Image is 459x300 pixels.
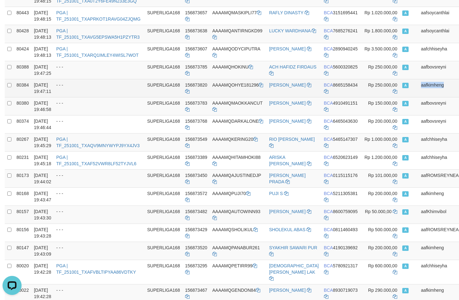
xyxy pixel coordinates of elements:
[145,242,183,260] td: SUPERLIGA168
[210,61,267,79] td: AAAAMQHOKINU
[402,137,409,142] span: Approved - Marked by aafchhiseyha
[269,245,317,250] a: SYAKHIR SAWARI PUR
[54,61,145,79] td: - - -
[145,61,183,79] td: SUPERLIGA168
[402,173,409,179] span: Approved
[368,288,397,293] span: Rp 290.000,00
[31,224,54,242] td: [DATE] 19:43:28
[321,242,360,260] td: 4190139692
[145,79,183,97] td: SUPERLIGA168
[365,209,391,214] span: Rp 50.000,00
[321,151,360,169] td: 6520623149
[324,245,333,250] span: BCA
[210,151,267,169] td: AAAAMQHITAMHOKI88
[210,25,267,43] td: AAAAMQANTIRNGKD99
[368,173,397,178] span: Rp 101.000,00
[321,205,360,224] td: 8600759095
[324,137,333,142] span: BCA
[31,25,54,43] td: [DATE] 19:48:13
[368,263,397,268] span: Rp 600.000,00
[321,97,360,115] td: 4910491151
[56,263,136,275] a: PGA | TF_251001_TXAFVBLTIPYAA86VDTKY
[54,242,145,260] td: - - -
[210,115,267,133] td: AAAAMQDARKALONE
[56,155,136,166] a: PGA | TF_251001_TXAF52VWR8LF52TYJVL6
[183,61,210,79] td: 156873785
[14,187,31,205] td: 80168
[368,191,397,196] span: Rp 200.000,00
[368,119,397,124] span: Rp 200.000,00
[56,10,140,22] a: PGA | TF_251001_TXAPRKOT1RAVG04ZJQMG
[145,187,183,205] td: SUPERLIGA168
[14,43,31,61] td: 80424
[269,82,306,88] a: [PERSON_NAME]
[321,61,360,79] td: 5600320825
[321,7,360,25] td: 3151695441
[269,10,303,15] a: RAFLY DINASTY
[402,119,409,124] span: Approved
[183,224,210,242] td: 156873429
[324,64,333,69] span: BCA
[210,205,267,224] td: AAAAMQAUTOWINN93
[31,97,54,115] td: [DATE] 19:46:58
[402,209,409,215] span: Approved
[14,242,31,260] td: 80147
[14,205,31,224] td: 80157
[145,97,183,115] td: SUPERLIGA168
[210,97,267,115] td: AAAAMQMAOKKANCUT
[321,79,360,97] td: 8665158434
[14,224,31,242] td: 80156
[14,97,31,115] td: 80380
[324,10,333,15] span: BCA
[145,133,183,151] td: SUPERLIGA168
[54,79,145,97] td: - - -
[324,209,333,214] span: BCA
[368,64,397,69] span: Rp 250.000,00
[145,169,183,187] td: SUPERLIGA168
[365,46,398,51] span: Rp 3.500.000,00
[31,7,54,25] td: [DATE] 19:48:15
[402,29,409,34] span: Approved - Marked by aafsoycanthlai
[324,101,333,106] span: BCA
[402,83,409,88] span: Approved
[368,101,397,106] span: Rp 150.000,00
[54,169,145,187] td: - - -
[3,3,22,22] button: Open LiveChat chat widget
[14,260,31,284] td: 80020
[269,173,306,184] a: [PERSON_NAME] PRADA
[183,151,210,169] td: 156873389
[210,260,267,284] td: AAAAMQPETIRR99
[321,43,360,61] td: 2890940245
[269,227,306,232] a: SHOLEKUL ABAS
[183,205,210,224] td: 156873482
[31,205,54,224] td: [DATE] 19:43:30
[183,133,210,151] td: 156873549
[145,7,183,25] td: SUPERLIGA168
[145,25,183,43] td: SUPERLIGA168
[365,28,398,33] span: Rp 1.800.000,00
[402,288,409,293] span: Approved
[324,191,333,196] span: BCA
[269,155,306,166] a: ARISKA [PERSON_NAME]
[402,47,409,52] span: Approved - Marked by aafchhiseyha
[31,242,54,260] td: [DATE] 19:43:09
[56,137,139,148] a: PGA | TF_251001_TXAQV9MNYWYPJ9YX4JV3
[210,7,267,25] td: AAAAMQMASKIPLI77
[210,133,267,151] td: AAAAMQKERING20
[269,191,283,196] a: PUJI S
[183,187,210,205] td: 156873572
[321,187,360,205] td: 5211305381
[321,260,360,284] td: 5780921317
[183,169,210,187] td: 156873450
[210,242,267,260] td: AAAAMQPANABUR261
[183,25,210,43] td: 156873638
[31,61,54,79] td: [DATE] 19:47:25
[145,151,183,169] td: SUPERLIGA168
[365,155,398,160] span: Rp 1.200.000,00
[54,224,145,242] td: - - -
[14,79,31,97] td: 80384
[324,119,333,124] span: BCA
[145,205,183,224] td: SUPERLIGA168
[54,205,145,224] td: - - -
[31,43,54,61] td: [DATE] 19:48:13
